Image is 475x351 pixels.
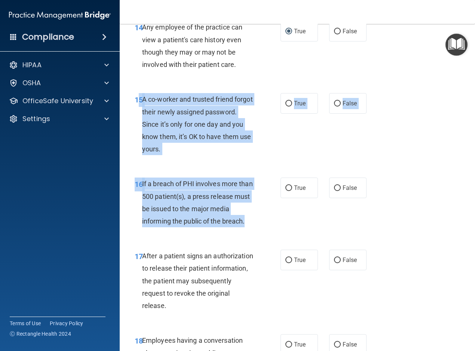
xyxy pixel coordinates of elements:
[22,78,41,87] p: OSHA
[334,29,341,34] input: False
[142,180,253,225] span: If a breach of PHI involves more than 500 patient(s), a press release must be issued to the major...
[135,180,143,189] span: 16
[142,252,253,310] span: After a patient signs an authorization to release their patient information, the patient may subs...
[294,100,306,107] span: True
[334,185,341,191] input: False
[343,184,357,191] span: False
[294,184,306,191] span: True
[334,101,341,107] input: False
[445,34,468,56] button: Open Resource Center
[9,114,109,123] a: Settings
[142,95,253,153] span: A co-worker and trusted friend forgot their newly assigned password. Since it’s only for one day ...
[285,185,292,191] input: True
[343,256,357,264] span: False
[135,23,143,32] span: 14
[22,61,42,70] p: HIPAA
[294,28,306,35] span: True
[285,342,292,348] input: True
[285,101,292,107] input: True
[334,342,341,348] input: False
[343,28,357,35] span: False
[135,95,143,104] span: 15
[22,96,93,105] p: OfficeSafe University
[343,100,357,107] span: False
[9,61,109,70] a: HIPAA
[294,341,306,348] span: True
[285,29,292,34] input: True
[9,78,109,87] a: OSHA
[135,336,143,345] span: 18
[10,320,41,327] a: Terms of Use
[22,114,50,123] p: Settings
[10,330,71,338] span: Ⓒ Rectangle Health 2024
[135,252,143,261] span: 17
[22,32,74,42] h4: Compliance
[294,256,306,264] span: True
[334,258,341,263] input: False
[50,320,83,327] a: Privacy Policy
[285,258,292,263] input: True
[9,96,109,105] a: OfficeSafe University
[343,341,357,348] span: False
[9,8,111,23] img: PMB logo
